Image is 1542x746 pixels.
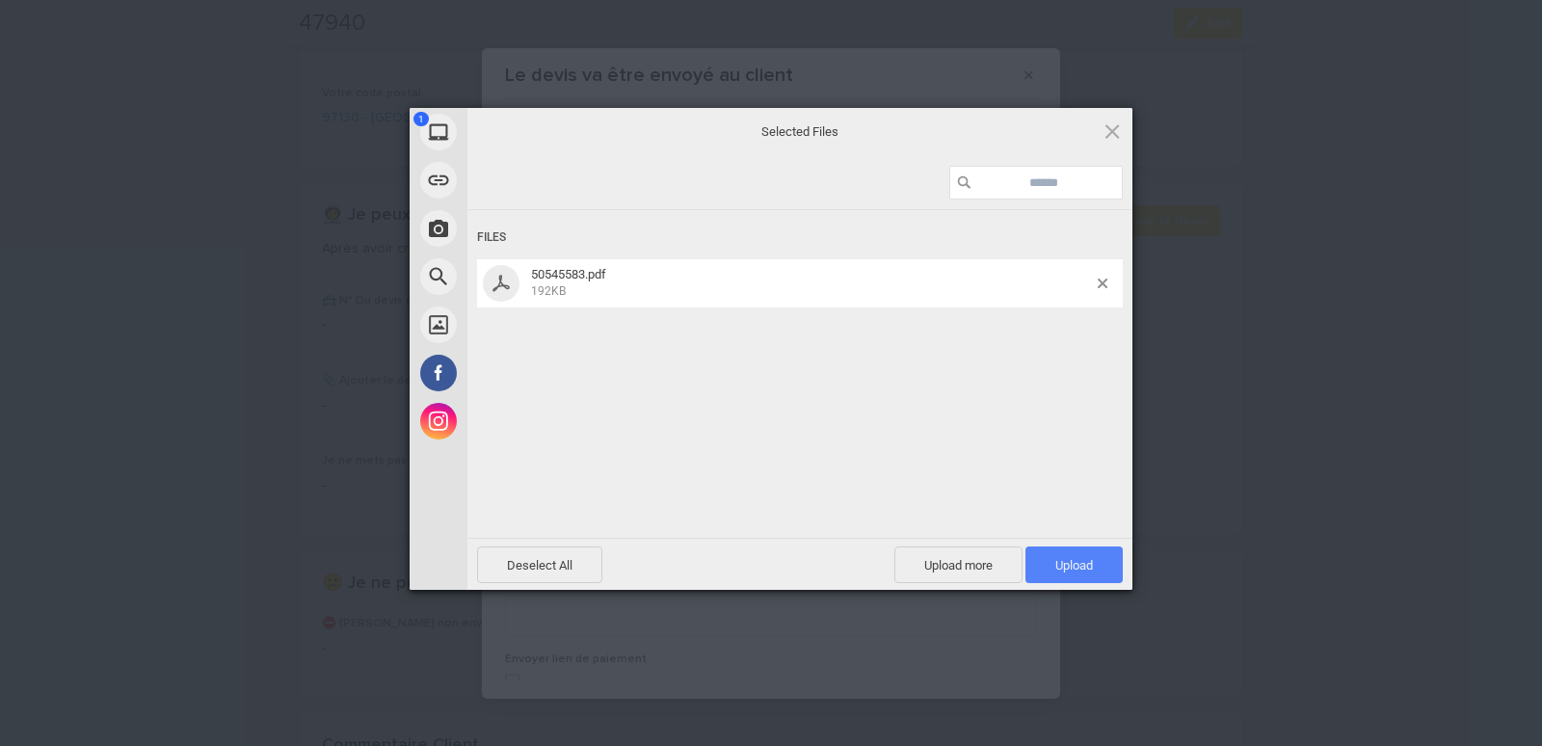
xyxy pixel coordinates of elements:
div: Instagram [410,397,641,445]
div: Link (URL) [410,156,641,204]
span: Click here or hit ESC to close picker [1102,120,1123,142]
div: Take Photo [410,204,641,253]
span: Deselect All [477,546,602,583]
span: Selected Files [607,123,993,141]
div: Facebook [410,349,641,397]
div: My Device [410,108,641,156]
div: Unsplash [410,301,641,349]
div: Web Search [410,253,641,301]
span: 1 [413,112,429,126]
span: Upload [1025,546,1123,583]
span: Upload more [894,546,1023,583]
span: 50545583.pdf [525,267,1098,299]
span: 50545583.pdf [531,267,606,281]
div: Files [477,220,1123,255]
span: 192KB [531,284,566,298]
span: Upload [1055,558,1093,573]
